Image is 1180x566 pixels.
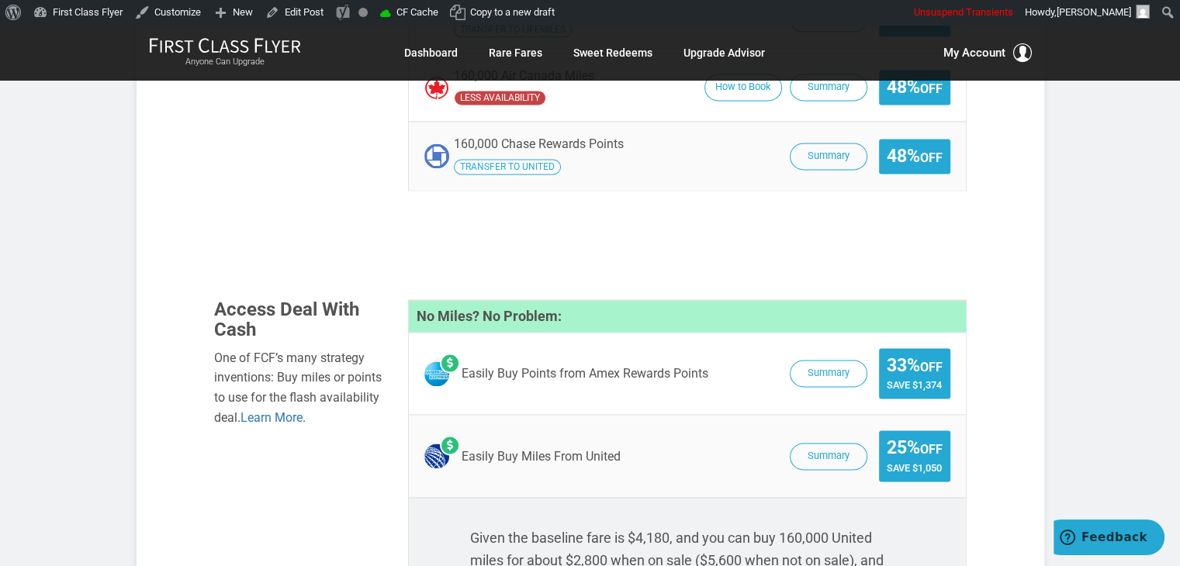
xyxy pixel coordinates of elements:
a: Dashboard [404,39,458,67]
span: [PERSON_NAME] [1057,6,1131,18]
h4: No Miles? No Problem: [409,300,966,333]
a: Rare Fares [489,39,542,67]
span: 25% [887,438,943,457]
span: Easily Buy Points from Amex Rewards Points [462,367,708,381]
span: Transfer your Chase Rewards Points to United [454,159,561,174]
small: Off [920,442,943,457]
a: Learn More [240,410,303,425]
small: Off [920,81,943,96]
a: First Class FlyerAnyone Can Upgrade [149,37,301,68]
a: Sweet Redeems [573,39,652,67]
small: Anyone Can Upgrade [149,57,301,67]
button: Summary [790,443,867,470]
small: Off [920,150,943,165]
span: Unsuspend Transients [914,6,1013,18]
iframe: Opens a widget where you can find more information [1054,519,1164,558]
span: Save $1,050 [887,462,943,474]
span: 33% [887,356,943,375]
img: First Class Flyer [149,37,301,53]
button: Summary [790,74,867,101]
button: Summary [790,143,867,170]
a: Upgrade Advisor [683,39,765,67]
span: Easily Buy Miles From United [462,450,621,464]
button: Summary [790,360,867,387]
h3: Access Deal With Cash [214,299,385,340]
span: Save $1,374 [887,379,943,391]
span: Air Canada has undefined availability seats availability compared to the operating carrier. [454,90,546,105]
button: My Account [943,43,1032,62]
span: 160,000 Chase Rewards Points [454,136,624,151]
small: Off [920,360,943,374]
span: My Account [943,43,1005,62]
span: 48% [887,78,943,97]
span: 48% [887,147,943,166]
div: One of FCF’s many strategy inventions: Buy miles or points to use for the flash availability deal. . [214,348,385,427]
button: How to Book [704,74,782,101]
